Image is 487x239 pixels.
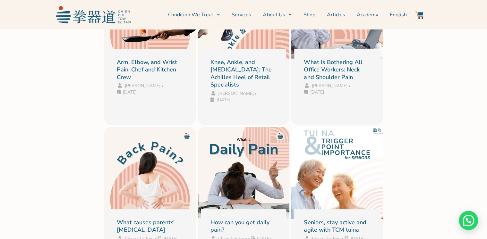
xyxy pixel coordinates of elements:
nav: Menu [134,7,407,23]
span: [DATE] [310,89,324,95]
span: • [348,83,350,88]
span: • [161,83,163,88]
a: [PERSON_NAME] [218,90,254,96]
a: Arm, Elbow, and Wrist Pain: Chef and Kitchen Crew [117,58,177,81]
a: About Us [263,7,292,23]
a: Articles [327,7,345,23]
span: English [389,11,406,19]
a: Academy [356,7,378,23]
a: Seniors, stay active and agile with TCM tuina [304,218,366,234]
a: Knee, Ankle, and [MEDICAL_DATA]: The Achilles Heel of Retail Specialists [210,58,272,88]
span: • [255,91,257,96]
a: [PERSON_NAME] [312,83,347,89]
a: Condition We Treat [168,7,220,23]
a: What causes parents’ [MEDICAL_DATA] [117,218,175,234]
a: [PERSON_NAME] [125,83,160,89]
a: How can you get daily pain? [210,218,269,234]
a: Services [232,7,251,23]
img: Website Icon-03 [415,11,423,19]
span: [DATE] [123,89,137,95]
a: English [389,7,406,23]
a: Shop [303,7,315,23]
span: [DATE] [217,97,230,103]
a: What Is Bothering All Office Workers: Neck and Shoulder Pain [304,58,362,81]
